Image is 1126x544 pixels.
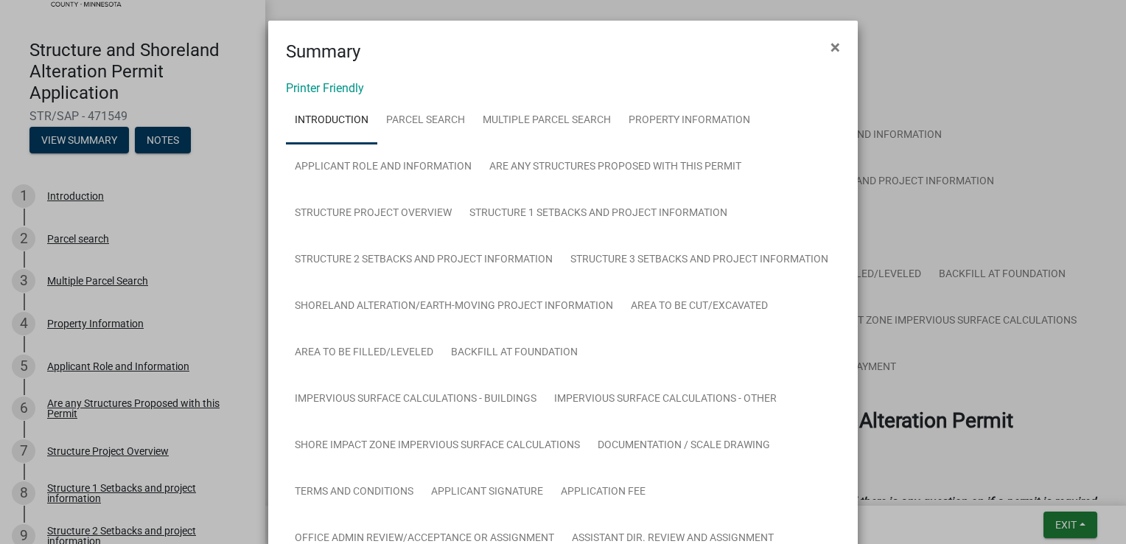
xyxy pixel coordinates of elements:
a: Shoreland Alteration/Earth-Moving Project Information [286,283,622,330]
a: Documentation / Scale Drawing [589,422,779,470]
h4: Summary [286,38,360,65]
a: Impervious Surface Calculations - Other [545,376,786,423]
a: Application Fee [552,469,654,516]
a: Shore Impact Zone Impervious Surface Calculations [286,422,589,470]
a: Backfill at foundation [442,329,587,377]
a: Structure 1 Setbacks and project information [461,190,736,237]
a: Structure Project Overview [286,190,461,237]
a: Area to be Filled/Leveled [286,329,442,377]
a: Terms and Conditions [286,469,422,516]
a: Applicant Signature [422,469,552,516]
a: Structure 3 Setbacks and project information [562,237,837,284]
a: Area to be Cut/Excavated [622,283,777,330]
a: Introduction [286,97,377,144]
span: × [830,37,840,57]
a: Impervious Surface Calculations - Buildings [286,376,545,423]
a: Are any Structures Proposed with this Permit [480,144,750,191]
a: Multiple Parcel Search [474,97,620,144]
a: Structure 2 Setbacks and project information [286,237,562,284]
a: Property Information [620,97,759,144]
a: Applicant Role and Information [286,144,480,191]
a: Parcel search [377,97,474,144]
a: Printer Friendly [286,81,364,95]
button: Close [819,27,852,68]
